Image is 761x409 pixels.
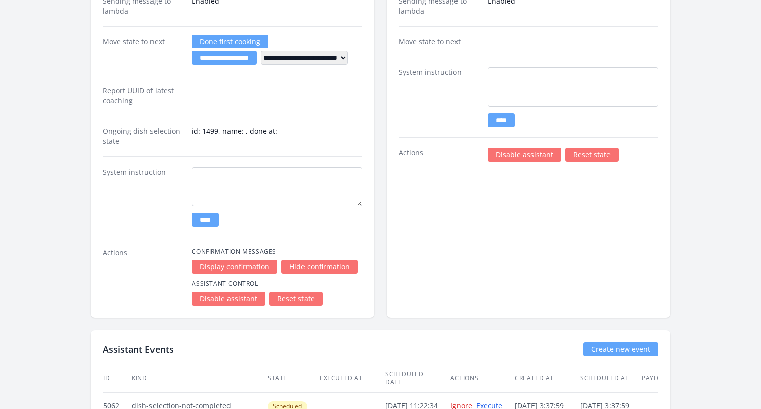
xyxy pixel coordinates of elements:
th: Scheduled at [580,364,641,393]
th: Executed at [319,364,385,393]
dt: Move state to next [399,37,480,47]
h4: Confirmation Messages [192,248,362,256]
a: Done first cooking [192,35,268,48]
dt: Report UUID of latest coaching [103,86,184,106]
dt: System instruction [399,67,480,127]
dt: System instruction [103,167,184,227]
a: Reset state [269,292,323,306]
th: Created at [514,364,580,393]
h2: Assistant Events [103,342,174,356]
a: Create new event [583,342,658,356]
th: Kind [131,364,267,393]
a: Disable assistant [192,292,265,306]
th: State [267,364,319,393]
a: Display confirmation [192,260,277,274]
dt: Actions [399,148,480,162]
th: ID [103,364,131,393]
a: Reset state [565,148,619,162]
a: Hide confirmation [281,260,358,274]
h4: Assistant Control [192,280,362,288]
th: Actions [450,364,514,393]
a: Disable assistant [488,148,561,162]
dt: Actions [103,248,184,306]
th: Scheduled date [385,364,450,393]
dd: id: 1499, name: , done at: [192,126,362,146]
dt: Ongoing dish selection state [103,126,184,146]
dt: Move state to next [103,37,184,65]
